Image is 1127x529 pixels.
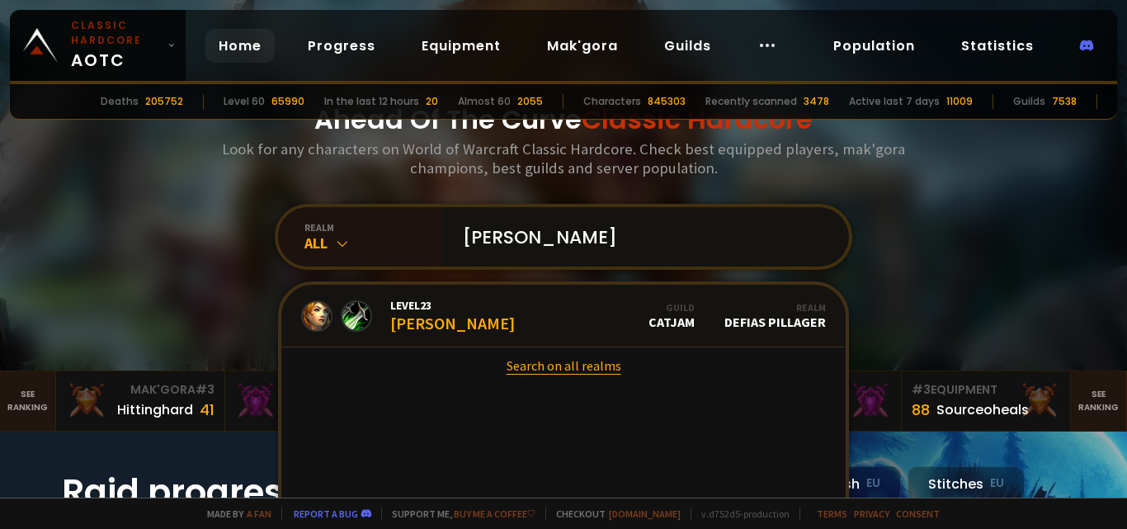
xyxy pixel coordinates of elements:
small: Classic Hardcore [71,18,161,48]
div: Mak'Gora [66,381,215,399]
a: Privacy [854,508,889,520]
a: Report a bug [294,508,358,520]
h3: Look for any characters on World of Warcraft Classic Hardcore. Check best equipped players, mak'g... [215,139,912,177]
div: Stitches [908,466,1025,502]
div: 88 [912,399,930,421]
small: EU [866,475,880,492]
div: catJAM [648,301,695,330]
div: 41 [200,399,215,421]
a: Terms [817,508,847,520]
div: In the last 12 hours [324,94,419,109]
a: Mak'gora [534,29,631,63]
a: Home [205,29,275,63]
span: # 3 [196,381,215,398]
div: 20 [426,94,438,109]
div: Defias Pillager [724,301,826,330]
div: realm [304,221,443,234]
div: Level 60 [224,94,265,109]
input: Search a character... [453,207,829,267]
div: Deaths [101,94,139,109]
h1: Raid progress [62,466,392,518]
div: Active last 7 days [849,94,940,109]
a: Mak'Gora#2Rivench100 [225,371,394,431]
div: Recently scanned [705,94,797,109]
a: Consent [896,508,940,520]
span: Level 23 [390,298,515,313]
span: Support me, [381,508,535,520]
small: EU [990,475,1004,492]
div: Equipment [912,381,1060,399]
div: 65990 [271,94,304,109]
a: Classic HardcoreAOTC [10,10,186,81]
a: Statistics [948,29,1047,63]
div: 7538 [1052,94,1077,109]
div: [PERSON_NAME] [390,298,515,333]
a: Population [820,29,928,63]
div: Almost 60 [458,94,511,109]
div: 11009 [946,94,973,109]
span: Made by [197,508,271,520]
a: Buy me a coffee [454,508,535,520]
div: Realm [724,301,826,314]
a: Mak'Gora#3Hittinghard41 [56,371,225,431]
h1: Ahead Of The Curve [314,100,813,139]
a: Progress [295,29,389,63]
a: Search on all realms [281,347,846,384]
div: Characters [583,94,641,109]
span: v. d752d5 - production [691,508,790,520]
a: Guilds [651,29,724,63]
a: Level23[PERSON_NAME]GuildcatJAMRealmDefias Pillager [281,285,846,347]
a: Equipment [408,29,514,63]
div: Guilds [1013,94,1045,109]
div: Guild [648,301,695,314]
div: Hittinghard [117,399,193,420]
div: 2055 [517,94,543,109]
div: 845303 [648,94,686,109]
div: Sourceoheals [936,399,1029,420]
span: Checkout [545,508,681,520]
a: a fan [247,508,271,520]
span: # 3 [912,381,931,398]
a: Seeranking [1071,371,1127,431]
a: [DOMAIN_NAME] [609,508,681,520]
span: AOTC [71,18,161,73]
div: Mak'Gora [235,381,384,399]
a: #3Equipment88Sourceoheals [902,371,1071,431]
div: 3478 [804,94,829,109]
div: 205752 [145,94,183,109]
div: All [304,234,443,253]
